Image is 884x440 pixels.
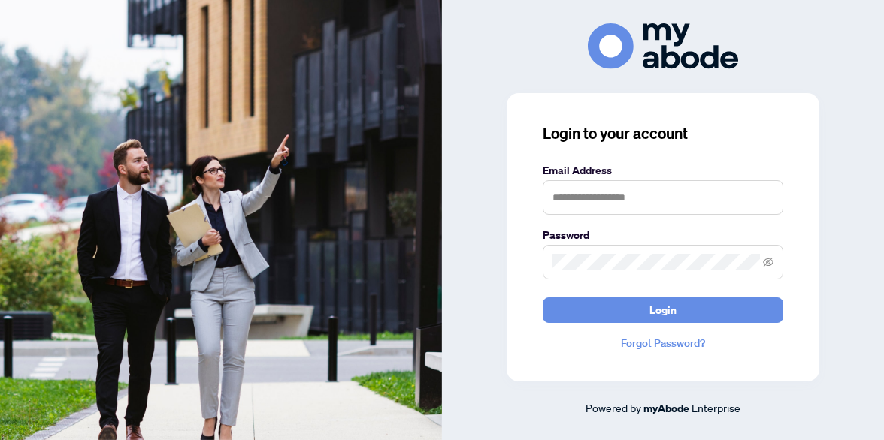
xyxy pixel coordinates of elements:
[588,23,738,69] img: ma-logo
[543,297,783,323] button: Login
[763,257,773,267] span: eye-invisible
[692,401,740,414] span: Enterprise
[543,162,783,179] label: Email Address
[586,401,641,414] span: Powered by
[649,298,677,322] span: Login
[543,123,783,144] h3: Login to your account
[543,227,783,243] label: Password
[543,335,783,351] a: Forgot Password?
[643,400,689,417] a: myAbode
